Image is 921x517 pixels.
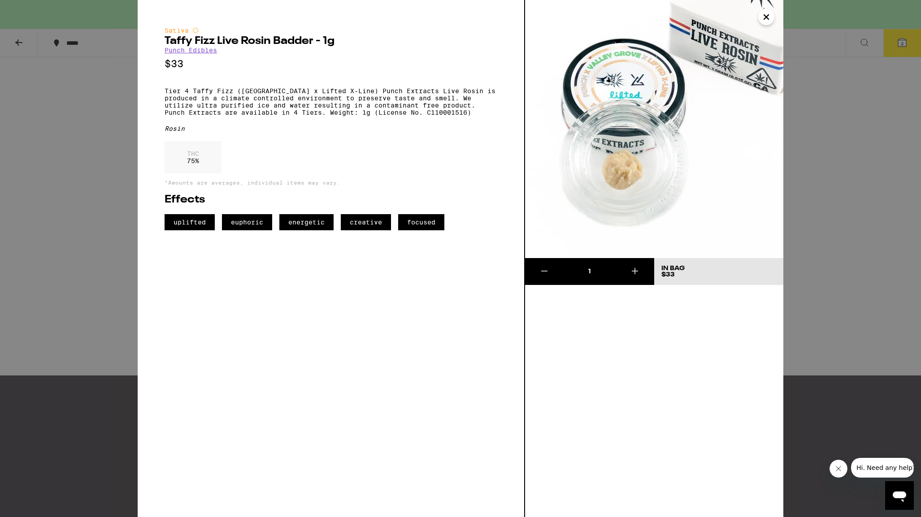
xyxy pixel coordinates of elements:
[661,271,675,278] span: $33
[165,27,497,34] div: Sativa
[885,481,914,510] iframe: Button to launch messaging window
[564,267,615,276] div: 1
[661,265,685,271] div: In Bag
[758,9,774,25] button: Close
[851,458,914,478] iframe: Message from company
[165,47,217,54] a: Punch Edibles
[830,460,847,478] iframe: Close message
[165,125,497,132] div: Rosin
[165,194,497,205] h2: Effects
[165,87,497,116] p: Tier 4 Taffy Fizz ([GEOGRAPHIC_DATA] x Lifted X-Line) Punch Extracts Live Rosin is produced in a ...
[165,141,222,173] div: 75 %
[398,214,444,230] span: focused
[187,150,199,157] p: THC
[192,27,199,34] img: sativaColor.svg
[654,258,783,285] button: In Bag$33
[165,214,215,230] span: uplifted
[279,214,334,230] span: energetic
[5,6,65,13] span: Hi. Need any help?
[165,58,497,69] p: $33
[222,214,272,230] span: euphoric
[165,180,497,185] p: *Amounts are averages, individual items may vary.
[165,36,497,47] h2: Taffy Fizz Live Rosin Badder - 1g
[341,214,391,230] span: creative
